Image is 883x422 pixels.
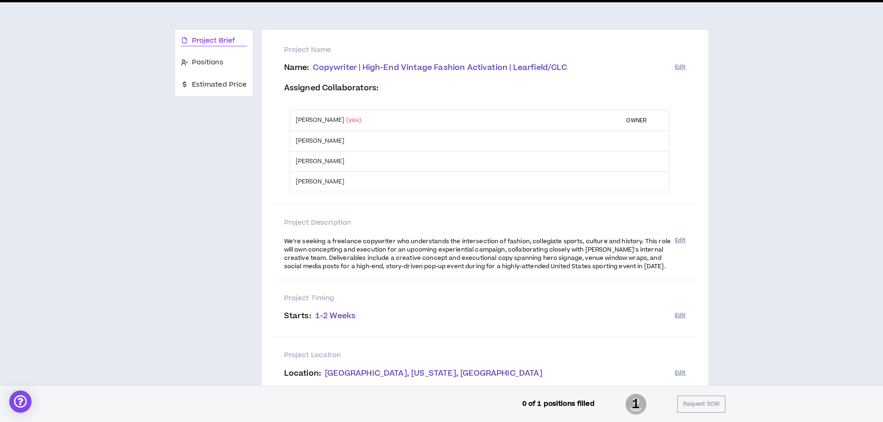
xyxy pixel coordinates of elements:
[675,60,686,75] button: Edit
[325,368,542,379] span: [GEOGRAPHIC_DATA], [US_STATE], [GEOGRAPHIC_DATA]
[284,63,675,72] p: Name :
[675,308,686,323] button: Edit
[315,310,356,321] span: 1-2 Weeks
[9,391,32,413] div: Open Intercom Messenger
[284,45,686,55] p: Project Name
[192,36,235,46] span: Project Brief
[675,233,686,248] button: Edit
[522,399,595,409] p: 0 of 1 positions filled
[284,369,675,378] p: Location :
[313,62,566,73] span: Copywriter | High-End Vintage Fashion Activation | Learfield/CLC
[192,57,223,68] span: Positions
[625,393,647,416] span: 1
[284,293,686,303] p: Project Timing
[677,396,725,413] button: Request SOW
[346,116,362,124] span: (you)
[290,171,615,192] td: [PERSON_NAME]
[675,365,686,381] button: Edit
[284,312,675,321] p: Starts :
[192,80,247,90] span: Estimated Price
[290,131,615,151] td: [PERSON_NAME]
[284,237,671,271] span: We’re seeking a freelance copywriter who understands the intersection of fashion, collegiate spor...
[284,350,686,360] p: Project Location
[284,84,675,93] p: Assigned Collaborators :
[290,151,615,171] td: [PERSON_NAME]
[284,218,686,228] p: Project Description
[290,110,615,131] td: [PERSON_NAME]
